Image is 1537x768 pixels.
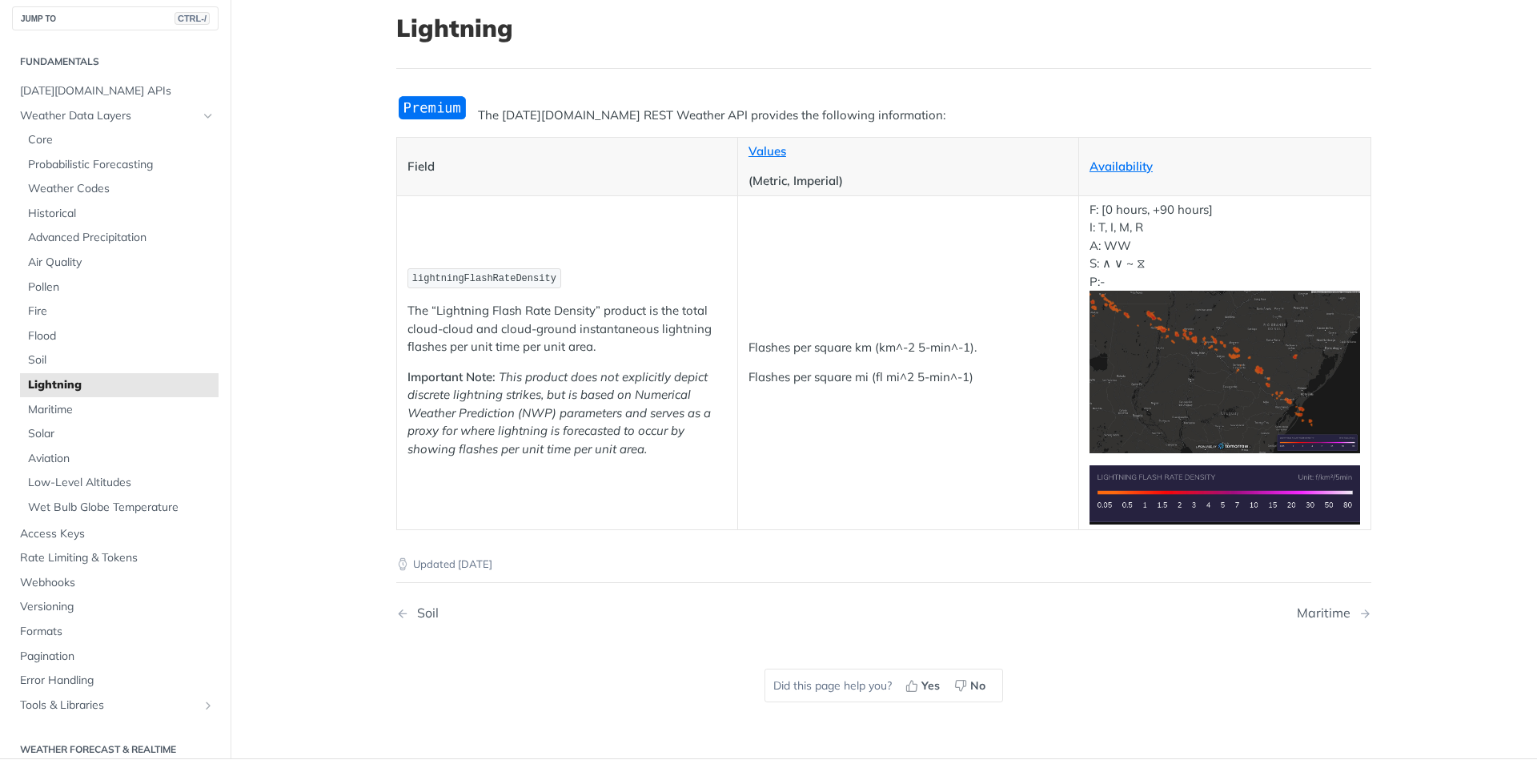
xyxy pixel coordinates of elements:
[409,605,439,621] div: Soil
[20,624,215,640] span: Formats
[20,649,215,665] span: Pagination
[28,328,215,344] span: Flood
[412,273,556,284] span: lightningFlashRateDensity
[28,157,215,173] span: Probabilistic Forecasting
[12,743,219,758] h2: Weather Forecast & realtime
[28,206,215,222] span: Historical
[12,54,219,69] h2: Fundamentals
[1297,605,1371,621] a: Next Page: Maritime
[12,669,219,694] a: Error Handling
[20,674,215,690] span: Error Handling
[28,427,215,443] span: Solar
[1297,605,1358,621] div: Maritime
[748,143,786,159] a: Values
[20,398,219,422] a: Maritime
[748,368,1068,387] p: Flashes per square mi (fl mi^2 5-min^-1)
[12,547,219,571] a: Rate Limiting & Tokens
[28,182,215,198] span: Weather Codes
[1090,201,1360,453] p: F: [0 hours, +90 hours] I: T, I, M, R A: WW S: ∧ ∨ ~ ⧖ P:-
[748,339,1068,357] p: Flashes per square km (km^-2 5-min^-1).
[28,476,215,492] span: Low-Level Altitudes
[20,698,198,714] span: Tools & Libraries
[12,522,219,546] a: Access Keys
[12,104,219,128] a: Weather Data LayersHide subpages for Weather Data Layers
[949,674,994,698] button: No
[20,526,215,542] span: Access Keys
[1090,159,1153,174] a: Availability
[407,302,727,356] p: The “Lightning Flash Rate Density” product is the total cloud-cloud and cloud-ground instantaneou...
[28,500,215,516] span: Wet Bulb Globe Temperature
[20,600,215,616] span: Versioning
[20,83,215,99] span: [DATE][DOMAIN_NAME] APIs
[12,620,219,644] a: Formats
[396,557,1371,573] p: Updated [DATE]
[1090,364,1360,379] span: Expand image
[20,227,219,251] a: Advanced Precipitation
[20,373,219,397] a: Lightning
[20,575,215,591] span: Webhooks
[20,349,219,373] a: Soil
[28,279,215,296] span: Pollen
[12,596,219,620] a: Versioning
[900,674,949,698] button: Yes
[20,128,219,152] a: Core
[12,6,219,30] button: JUMP TOCTRL-/
[20,153,219,177] a: Probabilistic Forecasting
[20,447,219,471] a: Aviation
[748,172,1068,191] p: (Metric, Imperial)
[175,12,210,25] span: CTRL-/
[20,496,219,520] a: Wet Bulb Globe Temperature
[28,353,215,369] span: Soil
[28,451,215,467] span: Aviation
[1090,465,1360,524] img: Lightning Flash Rate Density Legend
[12,694,219,718] a: Tools & LibrariesShow subpages for Tools & Libraries
[28,377,215,393] span: Lightning
[20,423,219,447] a: Solar
[20,202,219,226] a: Historical
[407,369,496,384] strong: Important Note:
[20,551,215,567] span: Rate Limiting & Tokens
[20,324,219,348] a: Flood
[20,472,219,496] a: Low-Level Altitudes
[28,304,215,320] span: Fire
[970,678,985,694] span: No
[12,79,219,103] a: [DATE][DOMAIN_NAME] APIs
[20,108,198,124] span: Weather Data Layers
[28,255,215,271] span: Air Quality
[20,251,219,275] a: Air Quality
[20,178,219,202] a: Weather Codes
[396,589,1371,637] nav: Pagination Controls
[1090,486,1360,501] span: Expand image
[396,107,1371,125] p: The [DATE][DOMAIN_NAME] REST Weather API provides the following information:
[407,369,711,456] em: This product does not explicitly depict discrete lightning strikes, but is based on Numerical Wea...
[12,645,219,669] a: Pagination
[1090,291,1360,453] img: Lightning Flash Rate Density Heatmap
[12,571,219,595] a: Webhooks
[28,132,215,148] span: Core
[396,14,1371,42] h1: Lightning
[396,605,814,621] a: Previous Page: Soil
[407,158,727,176] p: Field
[28,231,215,247] span: Advanced Precipitation
[202,110,215,123] button: Hide subpages for Weather Data Layers
[28,402,215,418] span: Maritime
[202,699,215,712] button: Show subpages for Tools & Libraries
[20,275,219,300] a: Pollen
[764,669,1003,702] div: Did this page help you?
[20,300,219,324] a: Fire
[921,678,940,694] span: Yes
